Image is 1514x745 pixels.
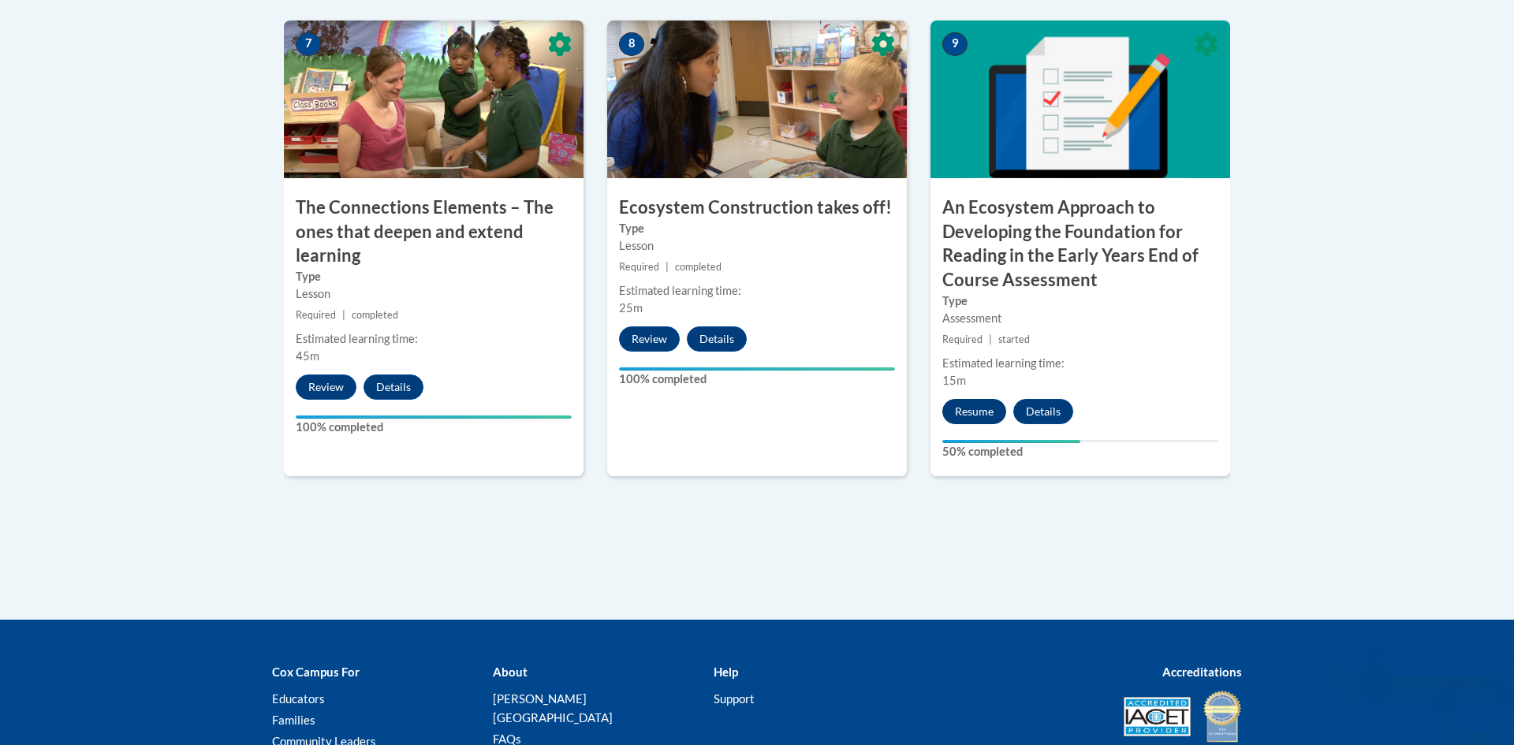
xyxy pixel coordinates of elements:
img: Course Image [284,20,584,178]
img: IDA® Accredited [1203,689,1242,744]
button: Resume [942,399,1006,424]
button: Details [364,374,423,400]
span: 45m [296,349,319,363]
h3: An Ecosystem Approach to Developing the Foundation for Reading in the Early Years End of Course A... [930,196,1230,292]
label: 100% completed [296,419,572,436]
h3: Ecosystem Construction takes off! [607,196,907,220]
iframe: Message from company [1378,641,1501,676]
a: Educators [272,691,325,706]
button: Review [296,374,356,400]
iframe: Button to launch messaging window [1451,682,1501,732]
div: Estimated learning time: [942,355,1218,372]
b: Accreditations [1162,665,1242,679]
label: 50% completed [942,443,1218,460]
a: Families [272,713,315,727]
div: Estimated learning time: [296,330,572,348]
span: 8 [619,32,644,56]
div: Assessment [942,310,1218,327]
span: | [666,261,669,273]
b: About [493,665,528,679]
div: Your progress [619,367,895,371]
a: [PERSON_NAME][GEOGRAPHIC_DATA] [493,691,613,725]
iframe: Close message [1341,644,1372,676]
div: Your progress [942,440,1080,443]
span: | [342,309,345,321]
div: Estimated learning time: [619,282,895,300]
b: Help [714,665,738,679]
span: 7 [296,32,321,56]
span: 25m [619,301,643,315]
span: completed [675,261,722,273]
button: Details [1013,399,1073,424]
span: 9 [942,32,968,56]
button: Review [619,326,680,352]
span: 15m [942,374,966,387]
label: Type [619,220,895,237]
span: started [998,333,1030,345]
button: Details [687,326,747,352]
span: | [989,333,992,345]
label: Type [942,292,1218,310]
div: Your progress [296,415,572,419]
span: Required [942,333,983,345]
img: Accredited IACET® Provider [1124,697,1191,736]
div: Lesson [296,285,572,303]
span: Required [296,309,336,321]
span: Required [619,261,659,273]
label: Type [296,268,572,285]
label: 100% completed [619,371,895,388]
h3: The Connections Elements – The ones that deepen and extend learning [284,196,584,268]
img: Course Image [930,20,1230,178]
b: Cox Campus For [272,665,360,679]
a: Support [714,691,755,706]
div: Lesson [619,237,895,255]
span: completed [352,309,398,321]
img: Course Image [607,20,907,178]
